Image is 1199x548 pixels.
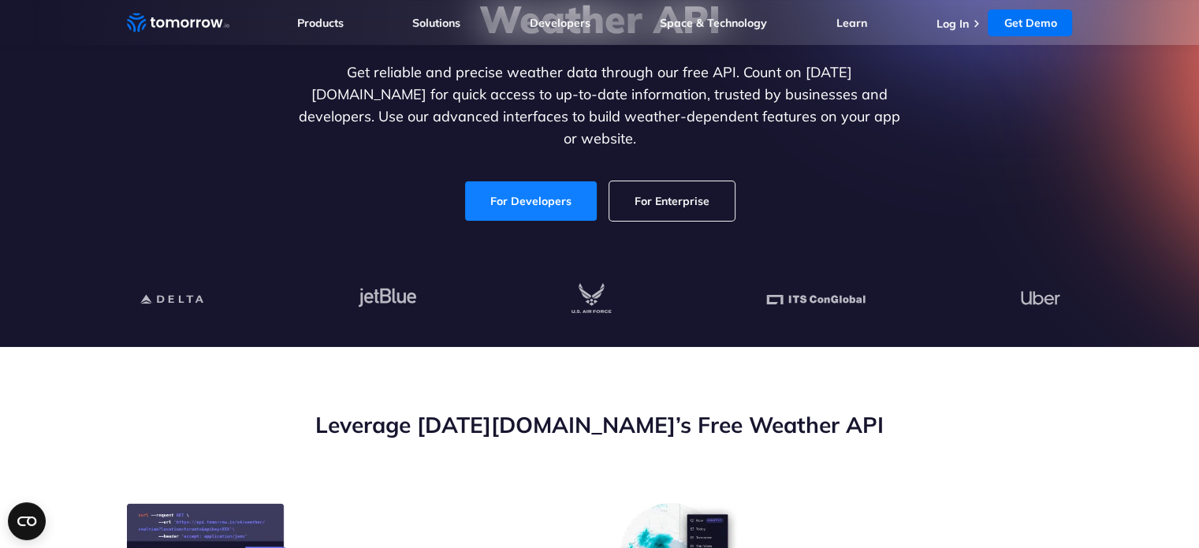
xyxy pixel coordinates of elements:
[127,410,1073,440] h2: Leverage [DATE][DOMAIN_NAME]’s Free Weather API
[465,181,597,221] a: For Developers
[660,16,767,30] a: Space & Technology
[8,502,46,540] button: Open CMP widget
[609,181,735,221] a: For Enterprise
[988,9,1072,36] a: Get Demo
[127,11,229,35] a: Home link
[296,62,904,150] p: Get reliable and precise weather data through our free API. Count on [DATE][DOMAIN_NAME] for quic...
[297,16,344,30] a: Products
[412,16,460,30] a: Solutions
[530,16,590,30] a: Developers
[936,17,968,31] a: Log In
[836,16,867,30] a: Learn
